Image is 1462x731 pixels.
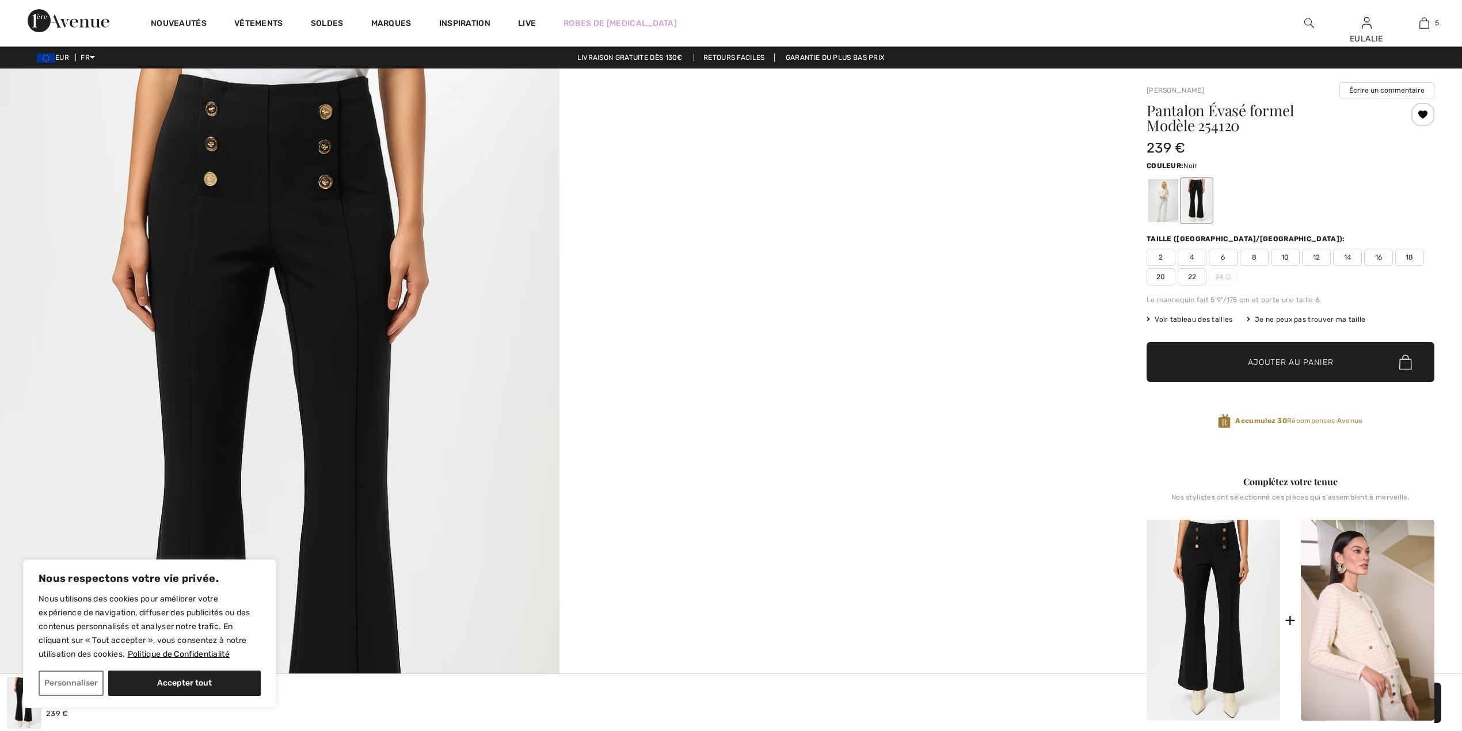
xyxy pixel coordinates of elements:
button: Personnaliser [39,671,104,696]
button: Accepter tout [108,671,261,696]
a: Se connecter [1362,17,1372,28]
p: Nous utilisons des cookies pour améliorer votre expérience de navigation, diffuser des publicités... [39,592,261,661]
img: Pantalon &Eacute;vas&eacute; Formel mod&egrave;le 254120 [7,677,41,729]
div: + [1285,607,1296,633]
img: Bag.svg [1399,355,1412,370]
span: FR [81,54,95,62]
span: 14 [1333,249,1362,266]
div: Nos stylistes ont sélectionné ces pièces qui s'assemblent à merveille. [1147,493,1434,511]
a: Garantie du plus bas prix [776,54,894,62]
span: Voir tableau des tailles [1147,314,1233,325]
span: Récompenses Avenue [1235,416,1362,426]
span: Couleur: [1147,162,1183,170]
div: Le mannequin fait 5'9"/175 cm et porte une taille 6. [1147,295,1434,305]
div: Complétez votre tenue [1147,475,1434,489]
img: ring-m.svg [1225,274,1231,280]
span: Ajouter au panier [1248,356,1334,368]
span: 16 [1364,249,1393,266]
iframe: Ouvre un widget dans lequel vous pouvez trouver plus d’informations [1389,645,1450,673]
a: 5 [1396,16,1452,30]
div: Noir [1182,179,1212,222]
span: 24 [1209,268,1238,285]
span: 22 [1178,268,1206,285]
span: 239 € [1147,140,1186,156]
div: Vanille 30 [1148,179,1178,222]
img: recherche [1304,16,1314,30]
span: 4 [1178,249,1206,266]
a: Retours faciles [694,54,775,62]
div: Je ne peux pas trouver ma taille [1247,314,1366,325]
span: 5 [1435,18,1439,28]
span: Noir [1183,162,1197,170]
span: 10 [1271,249,1300,266]
span: 2 [1147,249,1175,266]
div: Taille ([GEOGRAPHIC_DATA]/[GEOGRAPHIC_DATA]): [1147,234,1347,244]
span: 20 [1147,268,1175,285]
span: 6 [1209,249,1238,266]
button: Ajouter au panier [1147,342,1434,382]
a: Live [518,17,536,29]
a: Marques [371,18,412,31]
a: Nouveautés [151,18,207,31]
img: Pantalon Évasé Formel modèle 254120 [1147,520,1280,721]
a: [PERSON_NAME] [1147,86,1204,94]
img: Récompenses Avenue [1218,413,1231,429]
span: 18 [1395,249,1424,266]
img: Mes infos [1362,16,1372,30]
div: Nous respectons votre vie privée. [23,559,276,708]
h1: Pantalon Évasé formel Modèle 254120 [1147,103,1387,133]
img: 1ère Avenue [28,9,109,32]
span: EUR [37,54,74,62]
p: Nous respectons votre vie privée. [39,572,261,585]
img: Euro [37,54,55,63]
video: Your browser does not support the video tag. [559,68,1119,348]
button: Écrire un commentaire [1339,82,1434,98]
img: Mon panier [1419,16,1429,30]
a: Politique de Confidentialité [127,649,230,660]
a: Vêtements [234,18,283,31]
a: Robes de [MEDICAL_DATA] [564,17,677,29]
strong: Accumulez 30 [1235,417,1287,425]
div: EULALIE [1338,33,1395,45]
a: Soldes [311,18,344,31]
img: Haut Col Rond Formel modèle 254938 [1301,520,1434,721]
span: Inspiration [439,18,490,31]
span: 239 € [46,709,68,718]
a: Livraison gratuite dès 130€ [568,54,692,62]
span: 8 [1240,249,1269,266]
span: 12 [1302,249,1331,266]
